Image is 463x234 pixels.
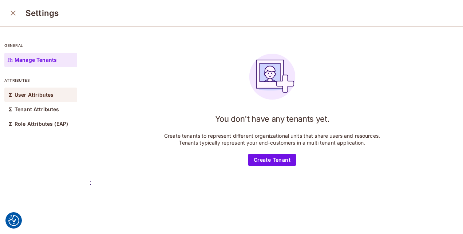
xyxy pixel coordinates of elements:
p: general [4,43,77,48]
p: Tenant Attributes [15,106,59,112]
p: Manage Tenants [15,57,57,63]
p: attributes [4,77,77,83]
p: Create tenants to represent different organizational units that share users and resources. Tenant... [163,132,381,146]
p: User Attributes [15,92,54,98]
img: Revisit consent button [8,215,19,226]
button: Create Tenant [248,154,296,166]
p: Role Attributes (EAP) [15,121,68,127]
button: close [6,6,20,20]
h1: You don't have any tenants yet. [215,113,329,124]
button: Consent Preferences [8,215,19,226]
h3: Settings [25,8,59,18]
